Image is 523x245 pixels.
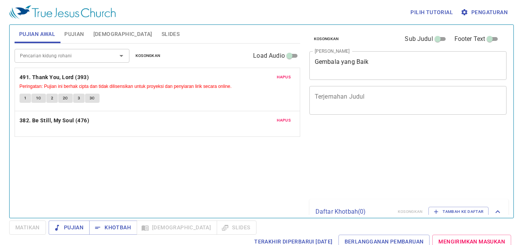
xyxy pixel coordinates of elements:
button: Khotbah [89,221,137,235]
button: 491. Thank You, Lord (393) [20,73,90,82]
span: 2 [51,95,53,102]
button: Pujian [49,221,90,235]
button: Pengaturan [459,5,511,19]
button: Kosongkan [309,34,343,44]
span: 2C [63,95,68,102]
span: Slides [162,29,180,39]
span: Tambah ke Daftar [433,208,484,215]
button: Pilih tutorial [407,5,456,19]
button: 1 [20,94,31,103]
span: Pujian [64,29,84,39]
span: [DEMOGRAPHIC_DATA] [93,29,152,39]
button: 3 [73,94,85,103]
span: Khotbah [95,223,131,232]
span: Kosongkan [136,52,160,59]
button: Hapus [272,116,295,125]
span: 3 [78,95,80,102]
span: Load Audio [253,51,285,60]
b: 382. Be Still, My Soul (476) [20,116,89,125]
span: Pujian [55,223,83,232]
span: Footer Text [454,34,485,44]
button: 382. Be Still, My Soul (476) [20,116,91,125]
p: Daftar Khotbah ( 0 ) [315,207,392,216]
b: 491. Thank You, Lord (393) [20,73,89,82]
span: Sub Judul [405,34,433,44]
button: Open [116,50,127,61]
textarea: Gembala yang Baik [315,58,502,73]
span: Hapus [277,74,291,81]
span: Kosongkan [314,36,339,42]
div: Daftar Khotbah(0)KosongkanTambah ke Daftar [309,199,508,224]
button: 2C [58,94,73,103]
button: 2 [46,94,58,103]
span: 1C [36,95,41,102]
span: 1 [24,95,26,102]
span: Hapus [277,117,291,124]
button: Hapus [272,73,295,82]
iframe: from-child [306,123,468,196]
img: True Jesus Church [9,5,116,19]
button: 3C [85,94,100,103]
button: Kosongkan [131,51,165,60]
button: 1C [31,94,46,103]
span: Pilih tutorial [410,8,453,17]
span: 3C [90,95,95,102]
button: Tambah ke Daftar [428,207,489,217]
span: Pujian Awal [19,29,55,39]
span: Pengaturan [462,8,508,17]
small: Peringatan: Pujian ini berhak cipta dan tidak dilisensikan untuk proyeksi dan penyiaran lirik sec... [20,84,232,89]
